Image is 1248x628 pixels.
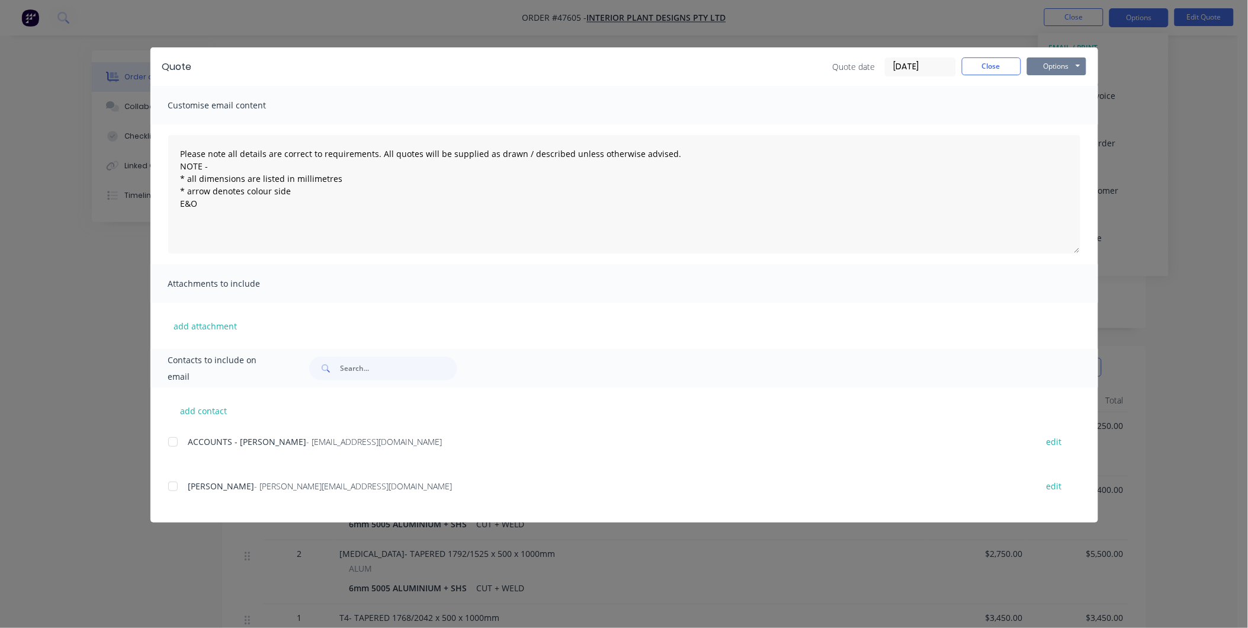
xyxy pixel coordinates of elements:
[168,317,243,335] button: add attachment
[340,357,457,380] input: Search...
[162,60,192,74] div: Quote
[1027,57,1086,75] button: Options
[188,480,255,492] span: [PERSON_NAME]
[188,436,307,447] span: ACCOUNTS - [PERSON_NAME]
[168,97,299,114] span: Customise email content
[833,60,875,73] span: Quote date
[307,436,442,447] span: - [EMAIL_ADDRESS][DOMAIN_NAME]
[168,352,280,385] span: Contacts to include on email
[962,57,1021,75] button: Close
[1040,434,1069,450] button: edit
[168,275,299,292] span: Attachments to include
[168,402,239,419] button: add contact
[255,480,453,492] span: - [PERSON_NAME][EMAIL_ADDRESS][DOMAIN_NAME]
[168,135,1080,254] textarea: Please note all details are correct to requirements. All quotes will be supplied as drawn / descr...
[1040,478,1069,494] button: edit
